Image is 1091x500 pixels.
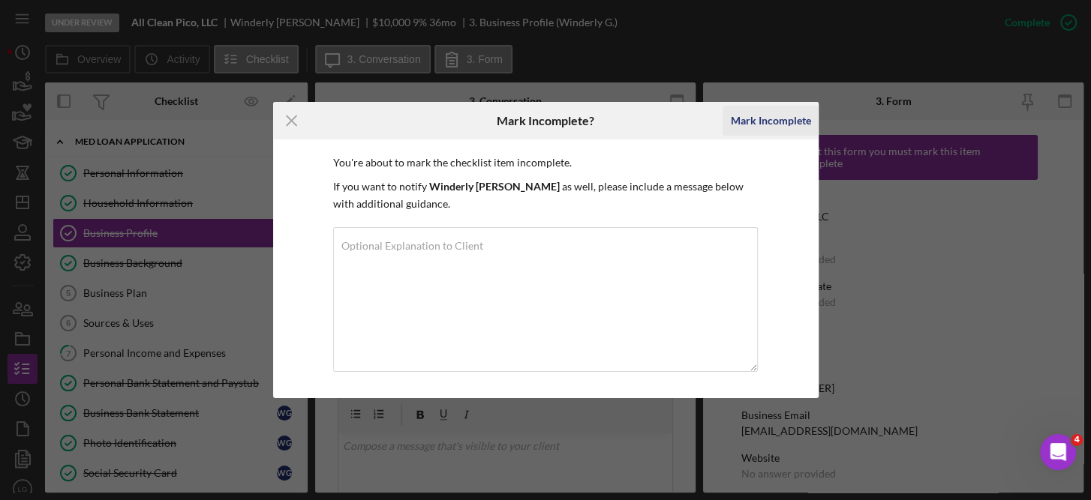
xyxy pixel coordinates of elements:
p: You're about to mark the checklist item incomplete. [333,154,759,171]
button: Mark Incomplete [723,106,818,136]
b: Winderly [PERSON_NAME] [429,180,560,193]
span: 4 [1071,434,1083,446]
div: Mark Incomplete [730,106,810,136]
iframe: Intercom live chat [1040,434,1076,470]
h6: Mark Incomplete? [497,114,594,127]
label: Optional Explanation to Client [341,240,483,252]
p: If you want to notify as well, please include a message below with additional guidance. [333,178,759,212]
